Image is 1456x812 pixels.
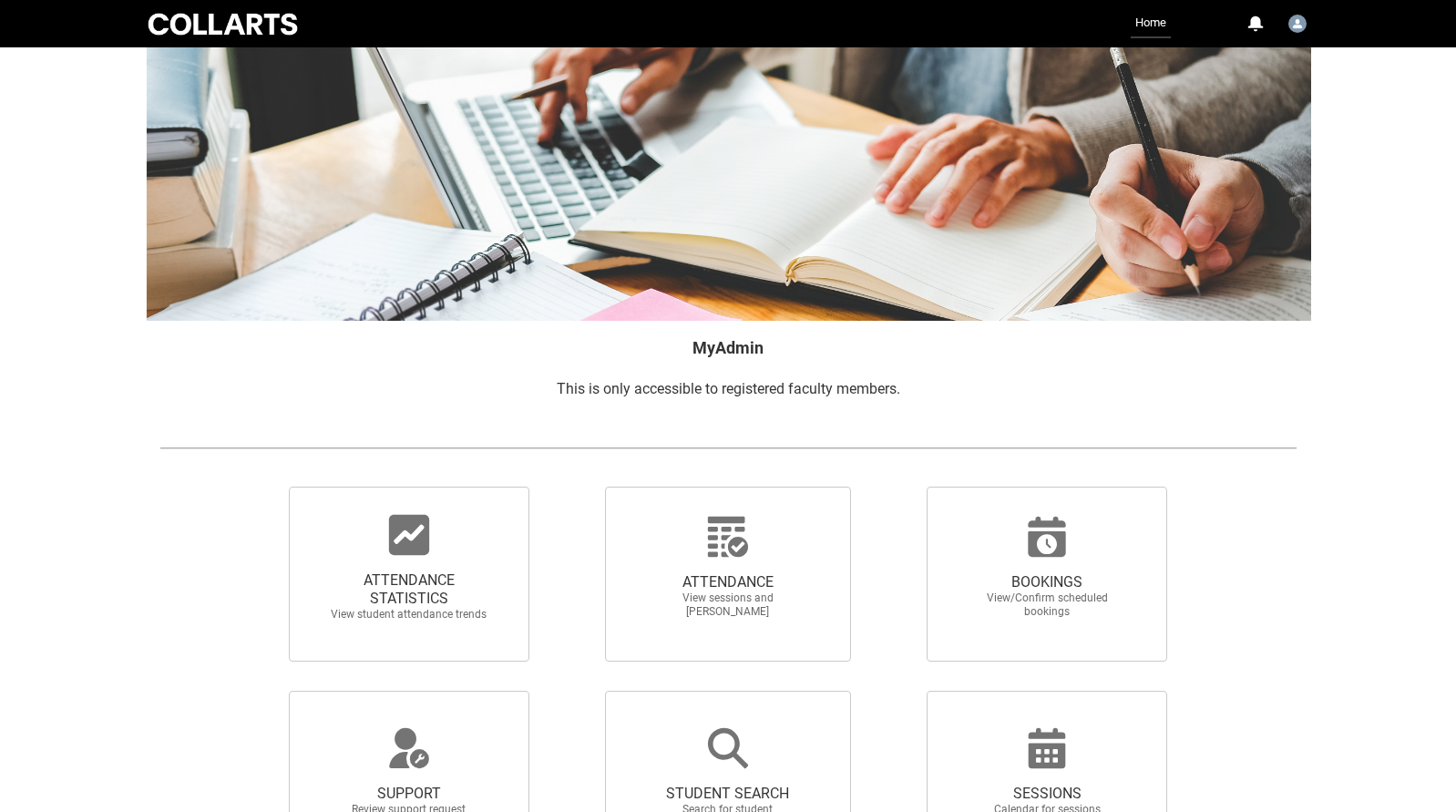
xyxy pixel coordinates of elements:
span: BOOKINGS [967,573,1127,591]
span: View student attendance trends [329,608,489,622]
img: Faculty.mlafontaine [1288,15,1307,33]
span: View/Confirm scheduled bookings [967,591,1127,619]
a: Home [1131,9,1171,38]
img: REDU_GREY_LINE [159,438,1297,457]
button: User Profile Faculty.mlafontaine [1284,7,1311,36]
span: ATTENDANCE [648,573,808,591]
span: SUPPORT [329,785,489,803]
span: STUDENT SEARCH [648,785,808,803]
span: View sessions and [PERSON_NAME] [648,591,808,619]
h2: MyAdmin [159,335,1297,360]
span: SESSIONS [967,785,1127,803]
span: ATTENDANCE STATISTICS [329,571,489,608]
span: This is only accessible to registered faculty members. [557,380,900,397]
